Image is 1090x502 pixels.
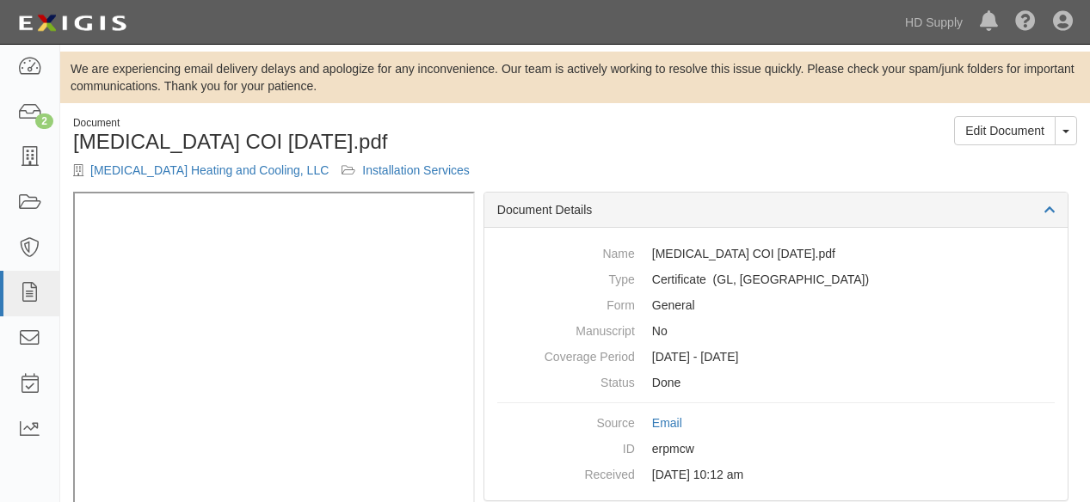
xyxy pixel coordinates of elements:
[497,436,635,457] dt: ID
[497,266,1055,292] dd: General Liability Auto Liability
[90,163,329,177] a: [MEDICAL_DATA] Heating and Cooling, LLC
[497,370,635,391] dt: Status
[954,116,1056,145] a: Edit Document
[73,131,563,153] h1: [MEDICAL_DATA] COI [DATE].pdf
[497,292,635,314] dt: Form
[497,462,635,483] dt: Received
[484,193,1068,228] div: Document Details
[1015,12,1036,33] i: Help Center - Complianz
[35,113,53,129] div: 2
[497,318,1055,344] dd: No
[497,318,635,340] dt: Manuscript
[497,436,1055,462] dd: erpmcw
[497,370,1055,395] dd: Done
[497,344,635,365] dt: Coverage Period
[652,416,682,430] a: Email
[497,241,635,262] dt: Name
[497,344,1055,370] dd: [DATE] - [DATE]
[497,462,1055,487] dd: [DATE] 10:12 am
[497,410,635,432] dt: Source
[896,5,971,40] a: HD Supply
[497,292,1055,318] dd: General
[73,116,563,131] div: Document
[60,60,1090,95] div: We are experiencing email delivery delays and apologize for any inconvenience. Our team is active...
[362,163,470,177] a: Installation Services
[497,266,635,288] dt: Type
[13,8,132,39] img: logo-5460c22ac91f19d4615b14bd174203de0afe785f0fc80cf4dbbc73dc1793850b.png
[497,241,1055,266] dd: [MEDICAL_DATA] COI [DATE].pdf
